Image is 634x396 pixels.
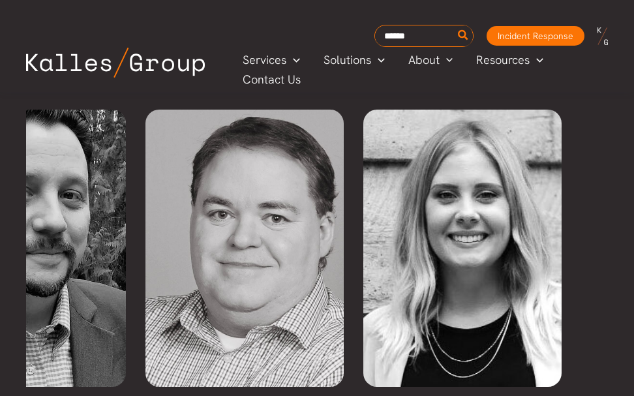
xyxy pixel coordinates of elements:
[371,50,385,70] span: Menu Toggle
[243,50,286,70] span: Services
[231,49,621,89] nav: Primary Site Navigation
[455,25,472,46] button: Search
[408,50,440,70] span: About
[26,48,205,78] img: Kalles Group
[231,70,314,89] a: Contact Us
[487,26,584,46] a: Incident Response
[286,50,300,70] span: Menu Toggle
[312,50,397,70] a: SolutionsMenu Toggle
[324,50,371,70] span: Solutions
[476,50,530,70] span: Resources
[243,70,301,89] span: Contact Us
[231,50,312,70] a: ServicesMenu Toggle
[464,50,555,70] a: ResourcesMenu Toggle
[530,50,543,70] span: Menu Toggle
[397,50,465,70] a: AboutMenu Toggle
[440,50,453,70] span: Menu Toggle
